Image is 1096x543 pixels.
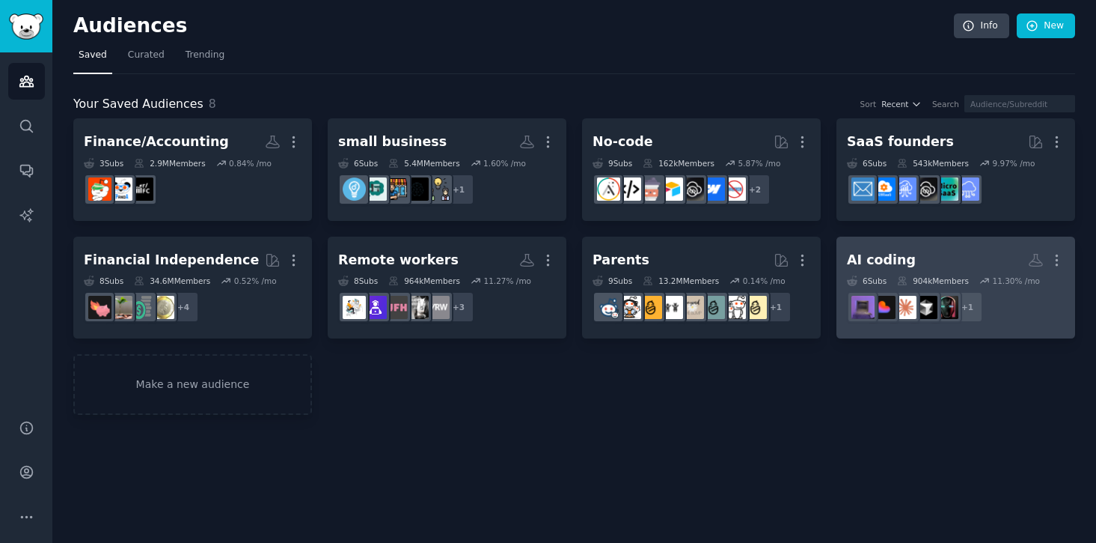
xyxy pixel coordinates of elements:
div: 6 Sub s [338,158,378,169]
img: microsaas [935,178,958,201]
img: GummySearch logo [9,13,43,40]
a: Saved [73,43,112,74]
img: webflow [702,178,725,201]
div: 9 Sub s [593,158,632,169]
img: small_business_ideas [364,178,387,201]
img: Parenting [744,296,767,319]
div: 964k Members [388,276,460,286]
span: Recent [881,99,908,109]
span: 8 [209,97,216,111]
img: lovable [872,296,896,319]
div: 8 Sub s [84,276,123,286]
div: 13.2M Members [643,276,719,286]
img: toddlers [660,296,683,319]
div: 543k Members [897,158,969,169]
img: daddit [723,296,746,319]
div: + 2 [739,174,771,205]
div: 34.6M Members [134,276,210,286]
div: 6 Sub s [847,276,887,286]
div: + 1 [952,291,983,323]
a: Trending [180,43,230,74]
img: AiForSmallBusiness [405,178,429,201]
img: growmybusiness [426,178,450,201]
h2: Audiences [73,14,954,38]
img: SaaS [956,178,979,201]
div: 6 Sub s [847,158,887,169]
img: SmallBusinessOwners [385,178,408,201]
a: Finance/Accounting3Subs2.9MMembers0.84% /moFinancialCareersFPandAAccounting [73,118,312,221]
div: small business [338,133,447,151]
div: 11.27 % /mo [483,276,531,286]
div: 0.52 % /mo [234,276,277,286]
img: Airtable [660,178,683,201]
img: NoCodeSaaS [914,178,937,201]
input: Audience/Subreddit [964,95,1075,112]
div: 11.30 % /mo [992,276,1040,286]
div: + 1 [760,291,792,323]
span: Curated [128,49,165,62]
div: + 1 [443,174,474,205]
button: Recent [881,99,922,109]
img: NewParents [639,296,662,319]
img: Entrepreneur [343,178,366,201]
div: 2.9M Members [134,158,205,169]
div: 904k Members [897,276,969,286]
img: nocode [723,178,746,201]
div: SaaS founders [847,133,954,151]
a: Parents9Subs13.2MMembers0.14% /mo+1ParentingdadditSingleParentsbeyondthebumptoddlersNewParentspar... [582,237,821,339]
span: Saved [79,49,107,62]
img: vibecoding [851,296,875,319]
a: small business6Subs5.4MMembers1.60% /mo+1growmybusinessAiForSmallBusinessSmallBusinessOwnerssmall... [328,118,566,221]
a: No-code9Subs162kMembers5.87% /mo+2nocodewebflowNoCodeSaaSAirtablenocodelowcodeNoCodeMovementAdalo [582,118,821,221]
div: + 4 [168,291,199,323]
img: NoCodeSaaS [681,178,704,201]
div: 5.87 % /mo [738,158,780,169]
div: 5.4M Members [388,158,459,169]
img: parentsofmultiples [618,296,641,319]
img: Accounting [88,178,111,201]
img: nocodelowcode [639,178,662,201]
img: RemoteJobs [343,296,366,319]
img: ClaudeAI [893,296,916,319]
img: Parents [597,296,620,319]
img: UKPersonalFinance [151,296,174,319]
a: SaaS founders6Subs543kMembers9.97% /moSaaSmicrosaasNoCodeSaaSSaaSSalesB2BSaaSSaaS_Email_Marketing [836,118,1075,221]
img: SaaS_Email_Marketing [851,178,875,201]
img: B2BSaaS [872,178,896,201]
div: Search [932,99,959,109]
div: Parents [593,251,649,270]
div: Remote workers [338,251,459,270]
div: Financial Independence [84,251,259,270]
img: RemoteWorkers [405,296,429,319]
a: Remote workers8Subs964kMembers11.27% /mo+3remoteworkingRemoteWorkersWFHJobsRemoteJobHuntersRemote... [328,237,566,339]
img: WFHJobs [385,296,408,319]
div: No-code [593,133,653,151]
a: AI coding6Subs904kMembers11.30% /mo+1aipromptprogrammingcursorClaudeAIlovablevibecoding [836,237,1075,339]
div: 1.60 % /mo [483,158,526,169]
img: cursor [914,296,937,319]
a: New [1017,13,1075,39]
div: 9.97 % /mo [992,158,1035,169]
div: 0.14 % /mo [743,276,786,286]
div: 3 Sub s [84,158,123,169]
img: FinancialPlanning [130,296,153,319]
span: Trending [186,49,224,62]
img: Fire [109,296,132,319]
div: Finance/Accounting [84,133,229,151]
div: + 3 [443,291,474,323]
div: Sort [860,99,877,109]
img: Adalo [597,178,620,201]
img: aipromptprogramming [935,296,958,319]
img: RemoteJobHunters [364,296,387,319]
a: Info [954,13,1009,39]
img: FinancialCareers [130,178,153,201]
span: Your Saved Audiences [73,95,203,114]
img: FPandA [109,178,132,201]
a: Make a new audience [73,354,312,415]
div: 162k Members [643,158,714,169]
a: Financial Independence8Subs34.6MMembers0.52% /mo+4UKPersonalFinanceFinancialPlanningFirefatFIRE [73,237,312,339]
img: SaaSSales [893,178,916,201]
img: remoteworking [426,296,450,319]
div: 8 Sub s [338,276,378,286]
img: NoCodeMovement [618,178,641,201]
